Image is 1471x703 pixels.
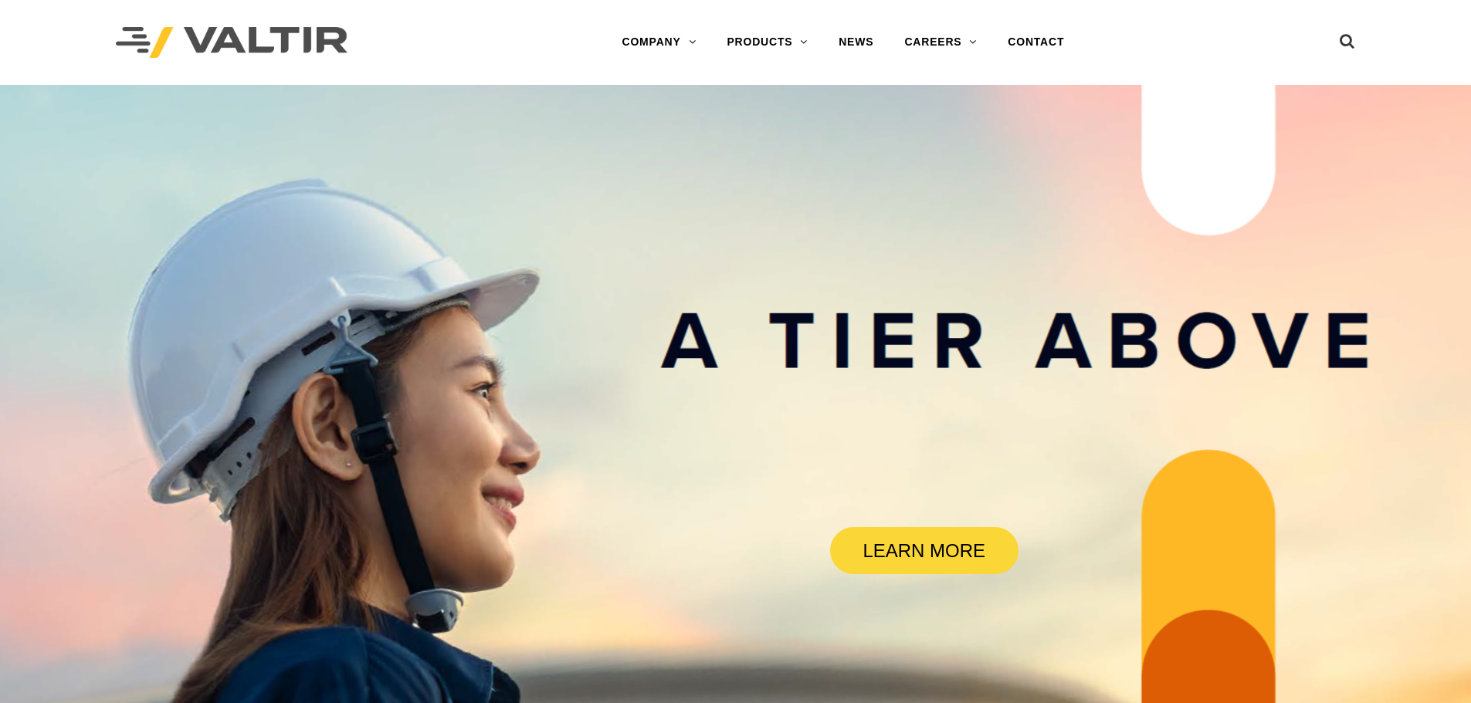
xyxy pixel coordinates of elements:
[992,27,1080,58] a: CONTACT
[606,27,711,58] a: COMPANY
[116,27,347,59] img: Valtir
[830,527,1019,574] a: LEARN MORE
[823,27,889,58] a: NEWS
[711,27,823,58] a: PRODUCTS
[889,27,992,58] a: CAREERS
